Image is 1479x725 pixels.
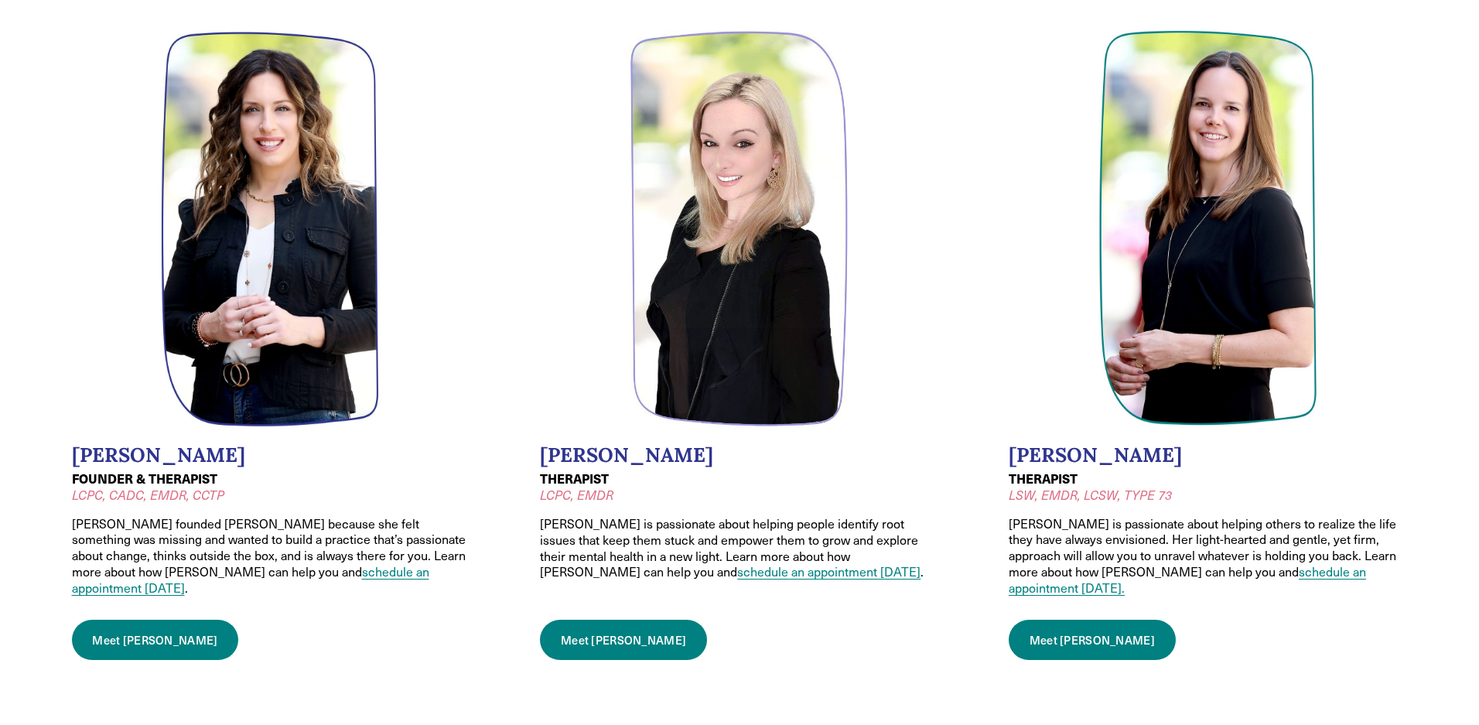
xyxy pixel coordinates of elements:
a: schedule an appointment [DATE]. [1009,563,1366,596]
a: schedule an appointment [DATE] [737,563,921,580]
p: [PERSON_NAME] founded [PERSON_NAME] because she felt something was missing and wanted to build a ... [72,516,470,597]
p: [PERSON_NAME] is passionate about helping others to realize the life they have always envisioned.... [1009,516,1407,597]
h2: [PERSON_NAME] [72,443,470,467]
p: [PERSON_NAME] is passionate about helping people identify root issues that keep them stuck and em... [540,516,938,580]
h2: [PERSON_NAME] [540,443,938,467]
em: LCPC, CADC, EMDR, CCTP [72,487,224,503]
a: Meet [PERSON_NAME] [72,620,239,660]
a: Meet [PERSON_NAME] [540,620,707,660]
strong: THERAPIST [540,470,609,487]
strong: FOUNDER & THERAPIST [72,470,217,487]
img: Headshot of Jessica Wilkiel, LCPC, EMDR. Meghan is a therapist at Ivy Lane Counseling. [630,30,849,428]
a: schedule an appointment [DATE] [72,563,429,596]
h2: [PERSON_NAME] [1009,443,1407,467]
img: Headshot of Jodi Kautz, LSW, EMDR, TYPE 73, LCSW. Jodi is a therapist at Ivy Lane Counseling. [1098,30,1318,427]
em: LCPC, EMDR [540,487,613,503]
em: LSW, EMDR, LCSW, TYPE 73 [1009,487,1172,503]
strong: THERAPIST [1009,470,1078,487]
img: Headshot of Wendy Pawelski, LCPC, CADC, EMDR, CCTP. Wendy is a founder oft Ivy Lane Counseling [161,30,381,427]
a: Meet [PERSON_NAME] [1009,620,1176,660]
